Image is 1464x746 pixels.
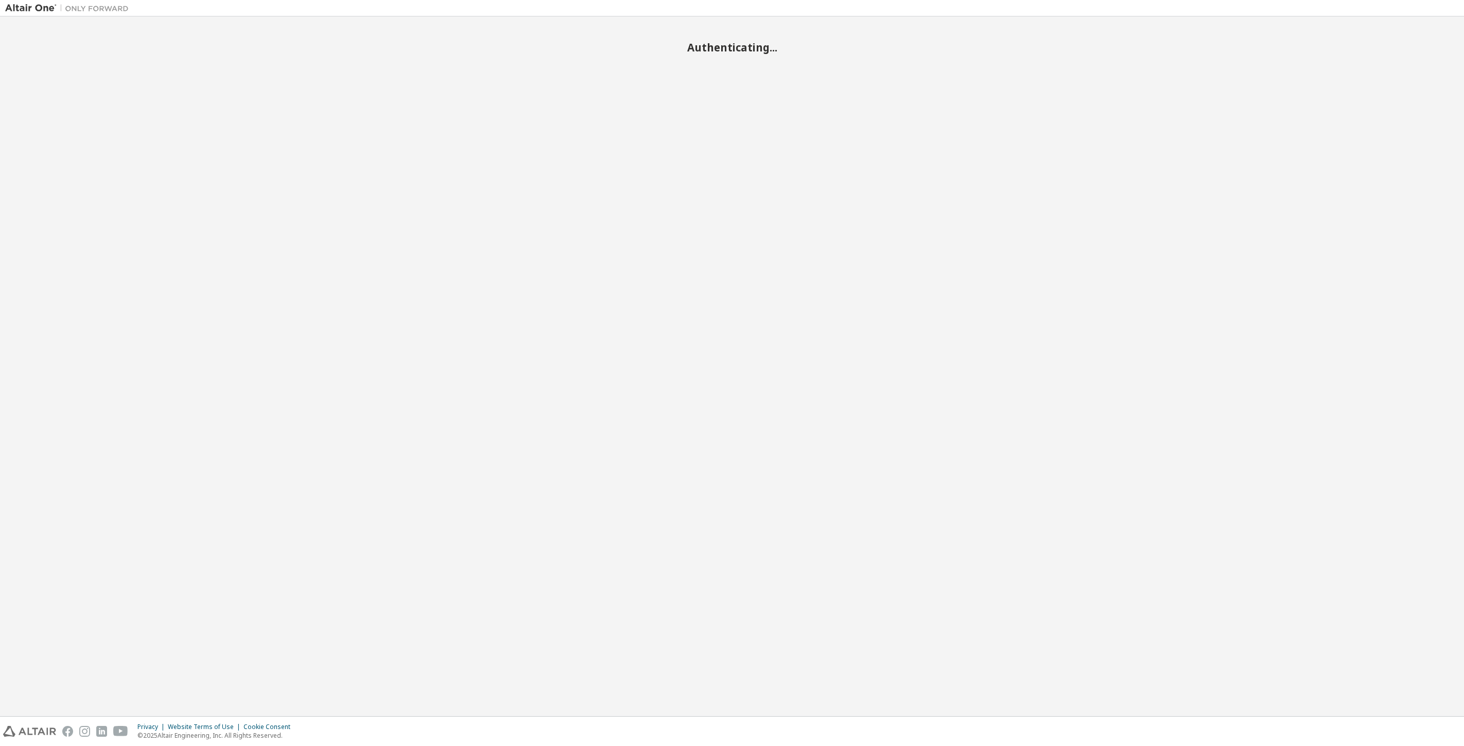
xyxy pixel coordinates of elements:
[113,726,128,737] img: youtube.svg
[96,726,107,737] img: linkedin.svg
[62,726,73,737] img: facebook.svg
[5,3,134,13] img: Altair One
[137,731,297,740] p: © 2025 Altair Engineering, Inc. All Rights Reserved.
[168,723,243,731] div: Website Terms of Use
[137,723,168,731] div: Privacy
[3,726,56,737] img: altair_logo.svg
[79,726,90,737] img: instagram.svg
[243,723,297,731] div: Cookie Consent
[5,41,1459,54] h2: Authenticating...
